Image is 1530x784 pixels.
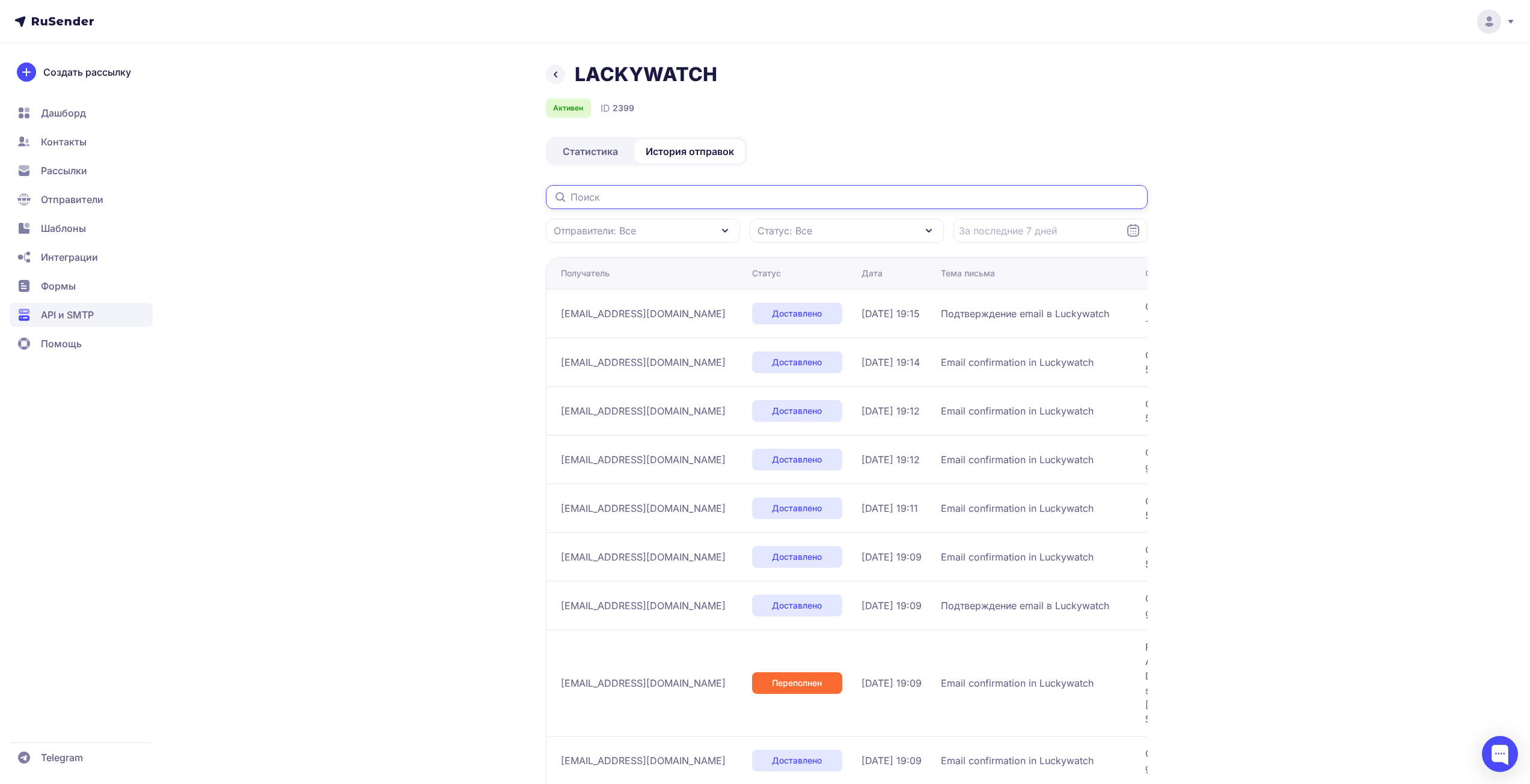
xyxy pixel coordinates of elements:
span: [DATE] 19:12 [861,404,920,418]
span: Создать рассылку [43,65,131,79]
span: Доставлено [772,600,822,612]
span: OK 1760285708 2adb3069b0e04-590881b0e0csi1963935e87.87 - gsmtp [1145,299,1446,328]
span: Переполнен [772,677,822,689]
span: OK 1760285379 38308e7fff4ca-3762ea183fcsi15257571fa.259 - gsmtp [1145,746,1446,775]
span: [DATE] 19:14 [861,355,920,369]
span: История отправок [646,144,734,159]
span: Доставлено [772,356,822,368]
span: Дашборд [41,106,86,120]
span: 2399 [613,102,634,114]
input: Datepicker input [953,219,1148,243]
span: Рассылки [41,163,87,178]
span: [EMAIL_ADDRESS][DOMAIN_NAME] [561,404,726,418]
a: Статистика [548,139,632,163]
span: Подтверждение email в Luckywatch [941,306,1109,321]
span: [DATE] 19:15 [861,306,920,321]
span: Активен [553,103,583,113]
span: [EMAIL_ADDRESS][DOMAIN_NAME] [561,452,726,467]
span: [EMAIL_ADDRESS][DOMAIN_NAME] [561,598,726,613]
span: Final-Recipient: rfc822;[EMAIL_ADDRESS][DOMAIN_NAME] Action: failed Status: 5.2.2 Remote-MTA: [TE... [1145,640,1446,726]
span: [EMAIL_ADDRESS][DOMAIN_NAME] [561,306,726,321]
div: Ответ SMTP [1145,267,1196,279]
span: Контакты [41,135,87,149]
span: Помощь [41,336,82,351]
span: Отправители [41,192,103,207]
span: [DATE] 19:09 [861,676,922,690]
input: Поиск [546,185,1148,209]
span: OK 1760285536 38308e7fff4ca-3762e7818a5si14622641fa.78 - gsmtp [1145,445,1446,474]
span: [EMAIL_ADDRESS][DOMAIN_NAME] [561,355,726,369]
span: [DATE] 19:12 [861,452,920,467]
span: OK 1760285668 2adb3069b0e04-5908845f40asi1870242e87.494 - gsmtp [1145,348,1446,377]
span: Доставлено [772,755,822,767]
span: Интеграции [41,250,98,264]
div: Получатель [561,267,610,279]
span: [DATE] 19:11 [861,501,918,515]
span: [EMAIL_ADDRESS][DOMAIN_NAME] [561,753,726,768]
div: Дата [861,267,883,279]
span: Доставлено [772,551,822,563]
span: Email confirmation in Luckywatch [941,355,1094,369]
span: [DATE] 19:09 [861,550,922,564]
span: Email confirmation in Luckywatch [941,676,1094,690]
span: [EMAIL_ADDRESS][DOMAIN_NAME] [561,550,726,564]
span: OK 1760285508 2adb3069b0e04-5908834d338si1989440e87.329 - gsmtp [1145,494,1446,523]
span: OK 1760285396 2adb3069b0e04-59088563f8bsi1909986e87.588 - gsmtp [1145,542,1446,571]
span: Отправители: Все [554,223,636,238]
span: Доставлено [772,454,822,466]
span: Email confirmation in Luckywatch [941,404,1094,418]
span: Email confirmation in Luckywatch [941,550,1094,564]
span: Формы [41,279,76,293]
span: Доставлено [772,405,822,417]
span: Доставлено [772,502,822,514]
div: ID [601,101,634,115]
div: Статус [752,267,781,279]
span: Email confirmation in Luckywatch [941,753,1094,768]
span: API и SMTP [41,308,94,322]
span: Шаблоны [41,221,86,236]
span: [EMAIL_ADDRESS][DOMAIN_NAME] [561,676,726,690]
span: Telegram [41,750,83,765]
span: Email confirmation in Luckywatch [941,452,1094,467]
span: Подтверждение email в Luckywatch [941,598,1109,613]
span: Статистика [563,144,618,159]
span: [DATE] 19:09 [861,753,922,768]
h1: LACKYWATCH [575,62,717,87]
span: [DATE] 19:09 [861,598,922,613]
span: OK 1760285552 2adb3069b0e04-5908856288csi1962910e87.551 - gsmtp [1145,397,1446,425]
a: Telegram [10,746,153,770]
span: OK 1760285387 38308e7fff4ca-3762ea1842asi15597661fa.155 - gsmtp [1145,591,1446,620]
span: Статус: Все [757,223,812,238]
span: Доставлено [772,308,822,320]
span: [EMAIL_ADDRESS][DOMAIN_NAME] [561,501,726,515]
div: Тема письма [941,267,995,279]
span: Email confirmation in Luckywatch [941,501,1094,515]
a: История отправок [635,139,745,163]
